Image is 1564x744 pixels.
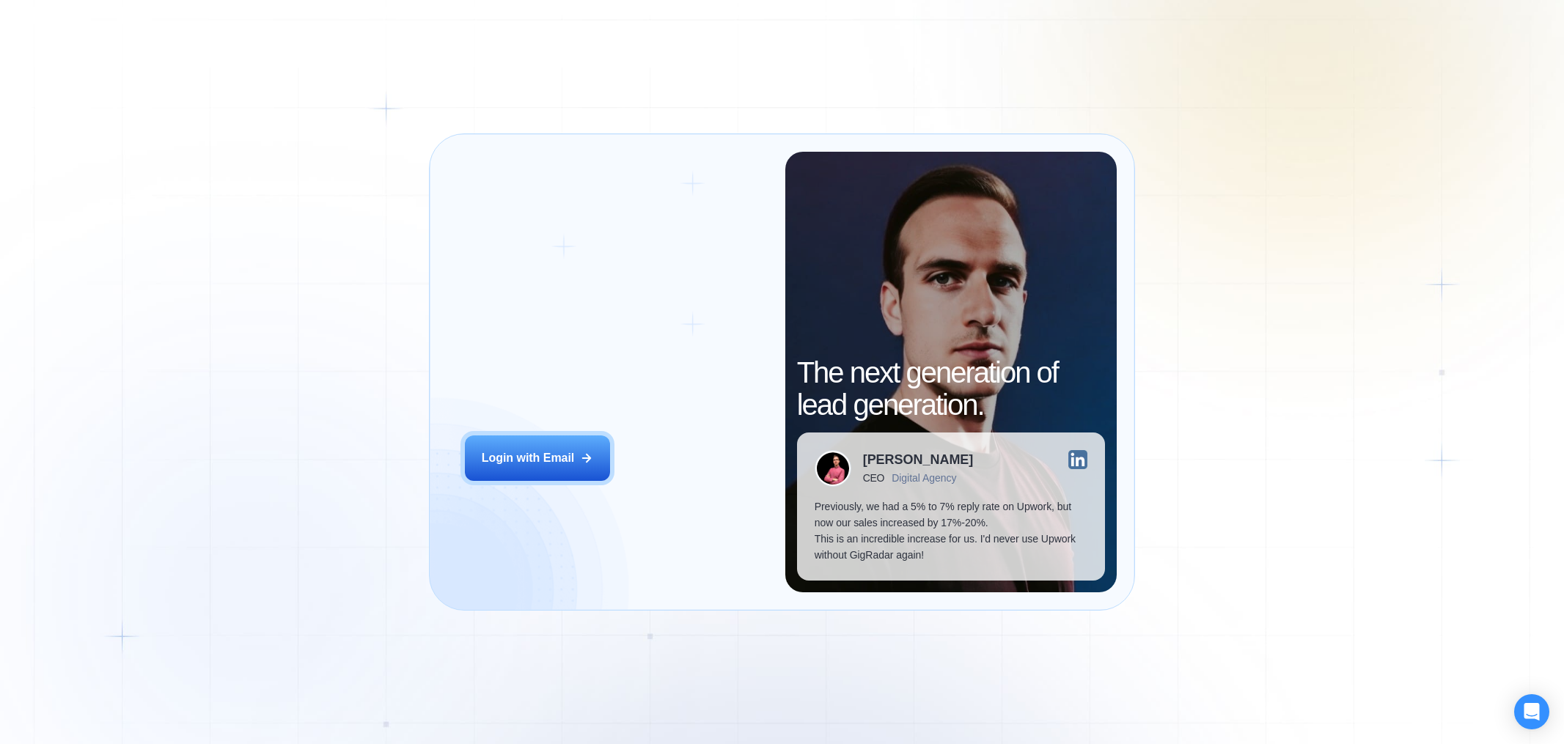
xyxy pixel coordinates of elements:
[863,453,974,466] div: [PERSON_NAME]
[892,472,956,484] div: Digital Agency
[465,435,610,481] button: Login with Email
[863,472,884,484] div: CEO
[815,498,1087,563] p: Previously, we had a 5% to 7% reply rate on Upwork, but now our sales increased by 17%-20%. This ...
[1514,694,1549,729] div: Open Intercom Messenger
[797,356,1105,421] h2: The next generation of lead generation.
[482,450,575,466] div: Login with Email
